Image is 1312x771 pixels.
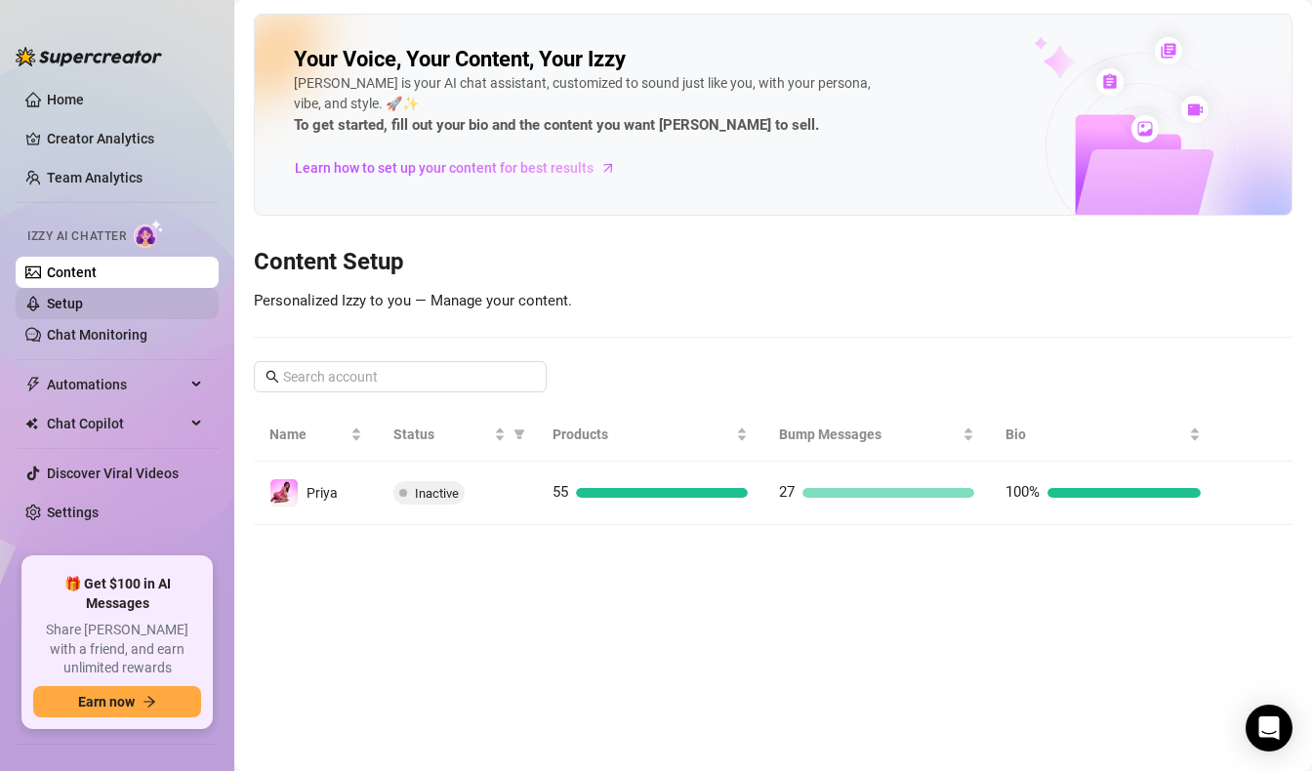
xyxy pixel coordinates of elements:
[47,505,99,520] a: Settings
[47,466,179,481] a: Discover Viral Videos
[294,46,626,73] h2: Your Voice, Your Content, Your Izzy
[33,686,201,717] button: Earn nowarrow-right
[47,327,147,343] a: Chat Monitoring
[254,247,1292,278] h3: Content Setup
[1005,483,1040,501] span: 100%
[307,485,338,501] span: Priya
[254,408,378,462] th: Name
[378,408,537,462] th: Status
[47,264,97,280] a: Content
[294,116,819,134] strong: To get started, fill out your bio and the content you want [PERSON_NAME] to sell.
[415,486,459,501] span: Inactive
[78,694,135,710] span: Earn now
[270,479,298,507] img: Priya
[25,377,41,392] span: thunderbolt
[33,621,201,678] span: Share [PERSON_NAME] with a friend, and earn unlimited rewards
[513,428,525,440] span: filter
[537,408,763,462] th: Products
[989,16,1291,215] img: ai-chatter-content-library-cLFOSyPT.png
[47,170,143,185] a: Team Analytics
[47,123,203,154] a: Creator Analytics
[254,292,572,309] span: Personalized Izzy to you — Manage your content.
[269,424,347,445] span: Name
[294,152,631,183] a: Learn how to set up your content for best results
[598,158,618,178] span: arrow-right
[553,424,732,445] span: Products
[33,575,201,613] span: 🎁 Get $100 in AI Messages
[266,370,279,384] span: search
[47,369,185,400] span: Automations
[393,424,490,445] span: Status
[990,408,1216,462] th: Bio
[1005,424,1185,445] span: Bio
[134,220,164,248] img: AI Chatter
[27,227,126,246] span: Izzy AI Chatter
[295,157,594,179] span: Learn how to set up your content for best results
[143,695,156,709] span: arrow-right
[779,424,959,445] span: Bump Messages
[763,408,990,462] th: Bump Messages
[47,408,185,439] span: Chat Copilot
[553,483,568,501] span: 55
[25,417,38,430] img: Chat Copilot
[47,92,84,107] a: Home
[283,366,519,387] input: Search account
[16,47,162,66] img: logo-BBDzfeDw.svg
[1246,705,1292,751] div: Open Intercom Messenger
[779,483,795,501] span: 27
[294,73,880,138] div: [PERSON_NAME] is your AI chat assistant, customized to sound just like you, with your persona, vi...
[510,420,529,449] span: filter
[47,296,83,311] a: Setup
